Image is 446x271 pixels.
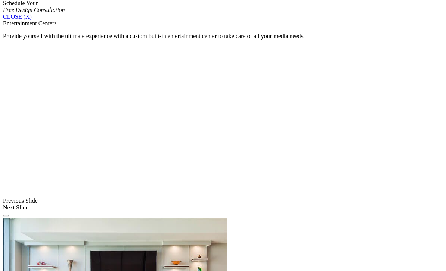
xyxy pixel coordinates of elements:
[3,13,32,20] a: CLOSE (X)
[3,215,9,217] button: Click here to pause slide show
[3,33,443,40] p: Provide yourself with the ultimate experience with a custom built-in entertainment center to take...
[3,198,443,204] div: Previous Slide
[3,7,65,13] em: Free Design Consultation
[3,20,57,26] span: Entertainment Centers
[3,204,443,211] div: Next Slide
